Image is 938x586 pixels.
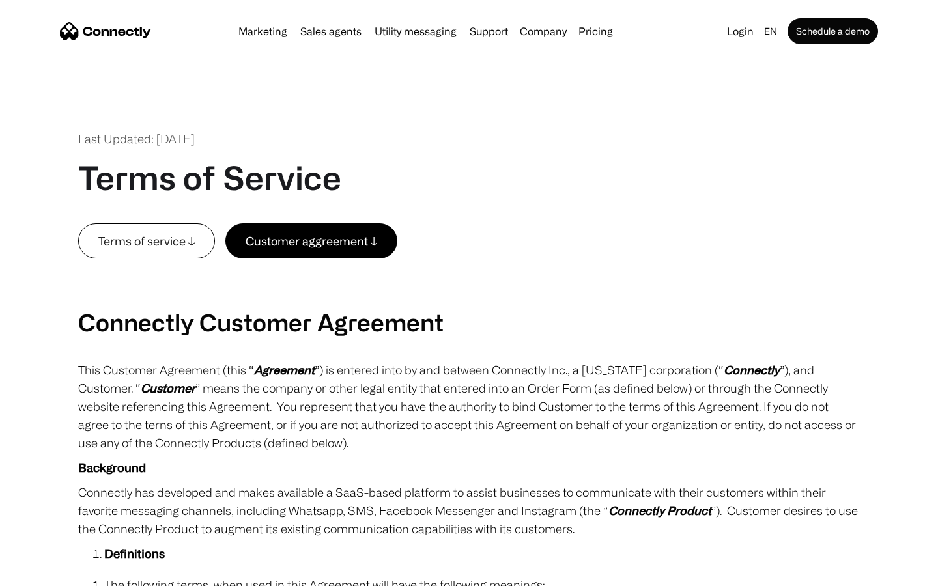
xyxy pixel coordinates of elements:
[764,22,777,40] div: en
[78,258,860,277] p: ‍
[520,22,567,40] div: Company
[78,130,195,148] div: Last Updated: [DATE]
[104,547,165,560] strong: Definitions
[78,308,860,336] h2: Connectly Customer Agreement
[788,18,878,44] a: Schedule a demo
[78,361,860,452] p: This Customer Agreement (this “ ”) is entered into by and between Connectly Inc., a [US_STATE] co...
[26,563,78,581] ul: Language list
[608,504,711,517] em: Connectly Product
[369,26,462,36] a: Utility messaging
[98,232,195,250] div: Terms of service ↓
[141,382,195,395] em: Customer
[233,26,292,36] a: Marketing
[246,232,377,250] div: Customer aggreement ↓
[464,26,513,36] a: Support
[724,363,780,376] em: Connectly
[78,483,860,538] p: Connectly has developed and makes available a SaaS-based platform to assist businesses to communi...
[78,283,860,301] p: ‍
[78,461,146,474] strong: Background
[573,26,618,36] a: Pricing
[295,26,367,36] a: Sales agents
[722,22,759,40] a: Login
[13,562,78,581] aside: Language selected: English
[254,363,315,376] em: Agreement
[78,158,341,197] h1: Terms of Service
